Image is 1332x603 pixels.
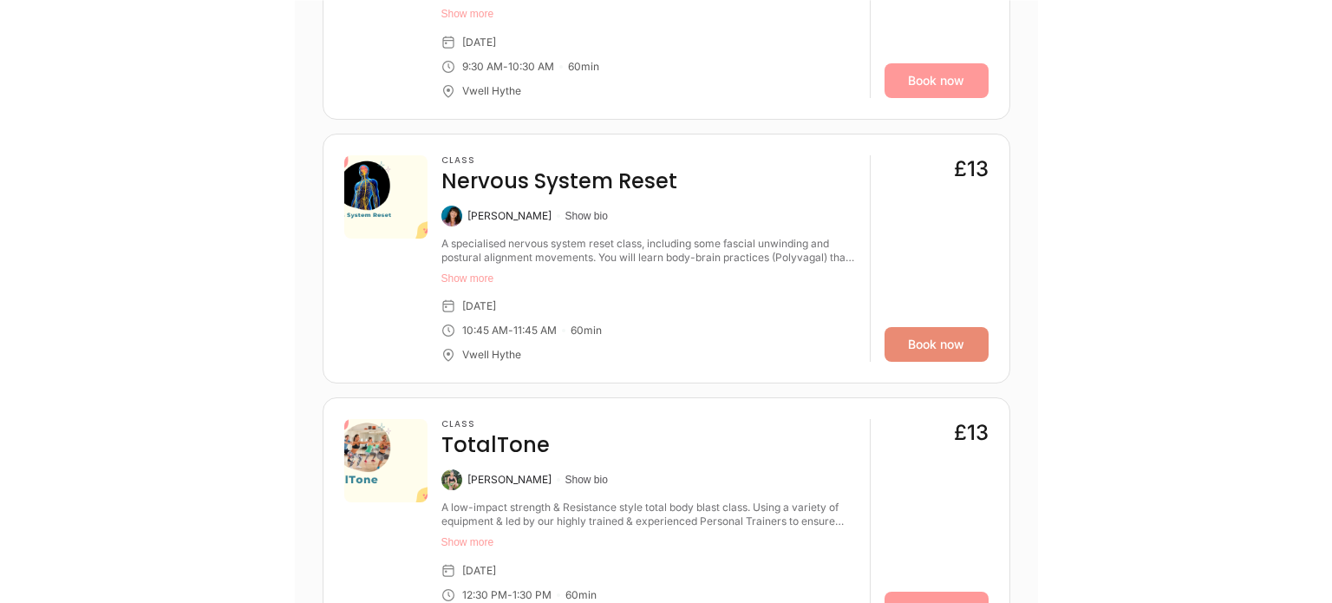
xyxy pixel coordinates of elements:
img: e4469c8b-81d2-467b-8aae-a5ffd6d3c404.png [344,155,428,239]
a: Book now [885,63,989,98]
div: 60 min [565,588,597,602]
div: 11:45 AM [513,324,557,338]
div: [DATE] [462,564,496,578]
button: Show more [441,535,856,549]
div: 12:30 PM [462,588,507,602]
div: - [508,324,513,338]
div: [PERSON_NAME] [467,209,552,223]
div: - [507,588,513,602]
button: Show bio [565,473,608,487]
div: A specialised nervous system reset class, including some fascial unwinding and postural alignment... [441,237,856,265]
div: [PERSON_NAME] [467,473,552,487]
div: 10:30 AM [508,60,554,74]
button: Show more [441,7,856,21]
h4: TotalTone [441,431,550,459]
div: 10:45 AM [462,324,508,338]
div: A low-impact strength & Resistance style total body blast class. Using a variety of equipment & l... [441,501,856,528]
div: 9:30 AM [462,60,503,74]
img: Mel Eberlein-Scott [441,469,462,490]
a: Book now [885,327,989,362]
button: Show more [441,272,856,285]
div: 60 min [568,60,599,74]
div: 60 min [571,324,602,338]
div: [DATE] [462,299,496,313]
img: Caroline King [441,206,462,226]
div: £13 [954,155,989,183]
button: Show bio [565,209,608,223]
h3: Class [441,419,550,429]
div: [DATE] [462,36,496,49]
div: 1:30 PM [513,588,552,602]
div: £13 [954,419,989,447]
h3: Class [441,155,677,166]
div: - [503,60,508,74]
div: Vwell Hythe [462,348,521,362]
h4: Nervous System Reset [441,167,677,195]
div: Vwell Hythe [462,84,521,98]
img: 9ca2bd60-c661-483b-8a8b-da1a6fbf2332.png [344,419,428,502]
